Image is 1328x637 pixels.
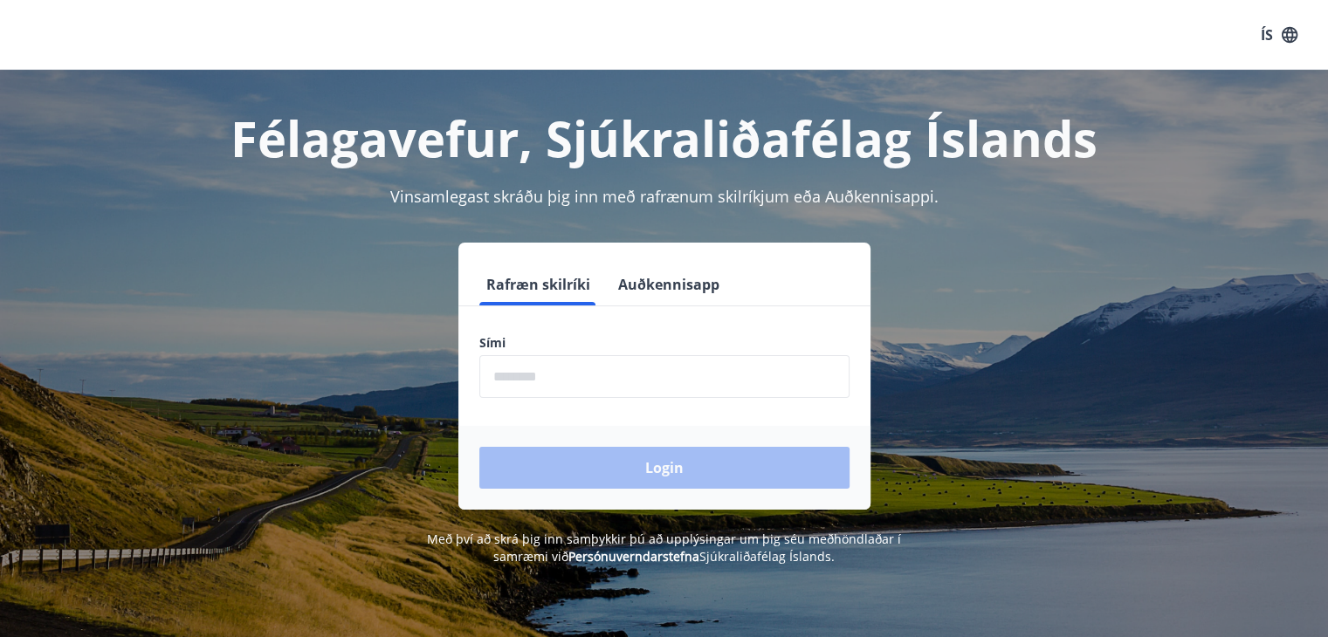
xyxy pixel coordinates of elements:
[611,264,726,305] button: Auðkennisapp
[479,334,850,352] label: Sími
[568,548,699,565] a: Persónuverndarstefna
[479,264,597,305] button: Rafræn skilríki
[390,186,939,207] span: Vinsamlegast skráðu þig inn með rafrænum skilríkjum eða Auðkennisappi.
[427,531,901,565] span: Með því að skrá þig inn samþykkir þú að upplýsingar um þig séu meðhöndlaðar í samræmi við Sjúkral...
[57,105,1272,171] h1: Félagavefur, Sjúkraliðafélag Íslands
[1251,19,1307,51] button: ÍS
